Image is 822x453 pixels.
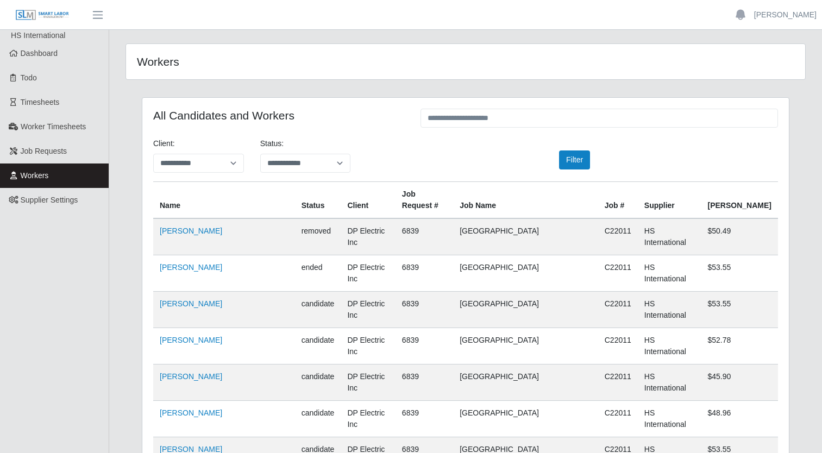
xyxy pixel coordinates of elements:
td: C22011 [598,401,638,437]
td: $50.49 [701,218,778,255]
td: 6839 [396,401,453,437]
td: $53.55 [701,292,778,328]
a: [PERSON_NAME] [160,336,222,344]
td: [GEOGRAPHIC_DATA] [453,401,598,437]
td: [GEOGRAPHIC_DATA] [453,218,598,255]
span: Workers [21,171,49,180]
a: [PERSON_NAME] [160,372,222,381]
th: Job # [598,182,638,219]
td: 6839 [396,292,453,328]
a: [PERSON_NAME] [160,226,222,235]
td: candidate [295,364,341,401]
td: DP Electric Inc [341,364,395,401]
td: 6839 [396,364,453,401]
td: $52.78 [701,328,778,364]
span: Timesheets [21,98,60,106]
td: HS International [638,292,701,328]
th: Job Name [453,182,598,219]
td: HS International [638,364,701,401]
span: Todo [21,73,37,82]
span: Job Requests [21,147,67,155]
td: $45.90 [701,364,778,401]
td: [GEOGRAPHIC_DATA] [453,328,598,364]
td: [GEOGRAPHIC_DATA] [453,292,598,328]
td: candidate [295,401,341,437]
td: DP Electric Inc [341,255,395,292]
span: HS International [11,31,65,40]
th: Status [295,182,341,219]
td: $53.55 [701,255,778,292]
td: C22011 [598,255,638,292]
span: Worker Timesheets [21,122,86,131]
th: Client [341,182,395,219]
td: [GEOGRAPHIC_DATA] [453,255,598,292]
td: HS International [638,401,701,437]
a: [PERSON_NAME] [754,9,817,21]
img: SLM Logo [15,9,70,21]
td: DP Electric Inc [341,292,395,328]
td: $48.96 [701,401,778,437]
label: Status: [260,138,284,149]
th: [PERSON_NAME] [701,182,778,219]
td: C22011 [598,328,638,364]
td: C22011 [598,364,638,401]
a: [PERSON_NAME] [160,299,222,308]
td: [GEOGRAPHIC_DATA] [453,364,598,401]
td: candidate [295,328,341,364]
a: [PERSON_NAME] [160,263,222,272]
td: HS International [638,218,701,255]
td: HS International [638,255,701,292]
td: removed [295,218,341,255]
th: Supplier [638,182,701,219]
td: C22011 [598,218,638,255]
td: C22011 [598,292,638,328]
td: candidate [295,292,341,328]
h4: All Candidates and Workers [153,109,404,122]
td: 6839 [396,218,453,255]
td: 6839 [396,328,453,364]
span: Supplier Settings [21,196,78,204]
td: HS International [638,328,701,364]
td: DP Electric Inc [341,218,395,255]
label: Client: [153,138,175,149]
h4: Workers [137,55,401,68]
td: DP Electric Inc [341,328,395,364]
td: DP Electric Inc [341,401,395,437]
a: [PERSON_NAME] [160,408,222,417]
button: Filter [559,150,590,169]
th: Name [153,182,295,219]
th: Job Request # [396,182,453,219]
td: ended [295,255,341,292]
span: Dashboard [21,49,58,58]
td: 6839 [396,255,453,292]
